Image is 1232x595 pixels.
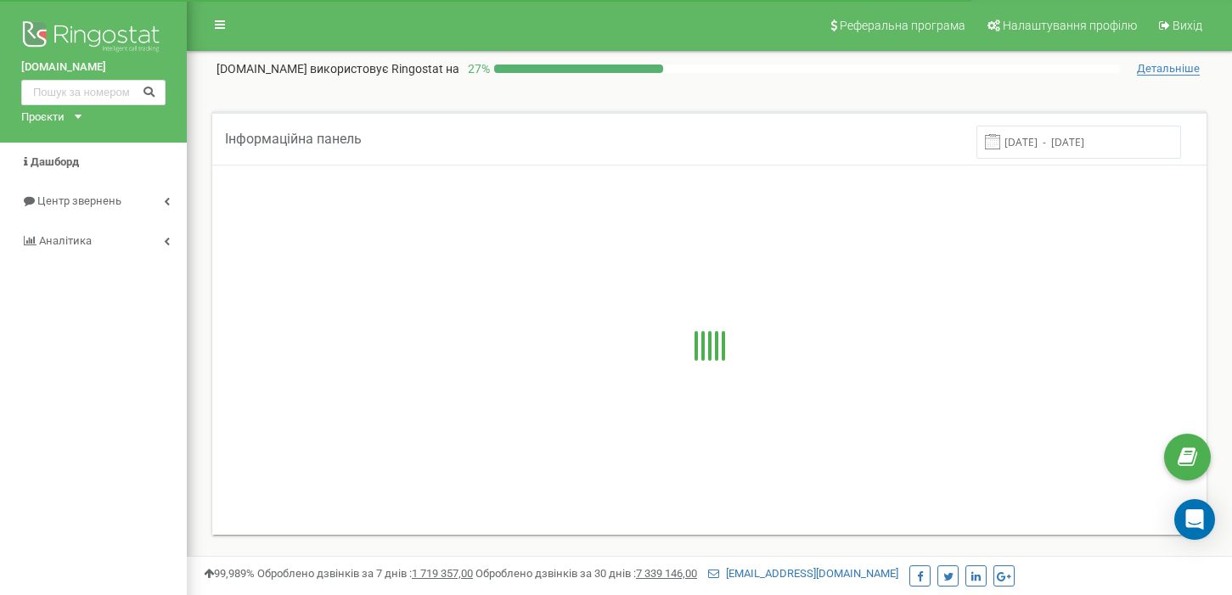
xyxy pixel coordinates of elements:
[1173,19,1202,32] span: Вихід
[21,80,166,105] input: Пошук за номером
[21,17,166,59] img: Ringostat logo
[31,155,79,168] span: Дашборд
[459,60,494,77] p: 27 %
[1174,499,1215,540] div: Open Intercom Messenger
[475,567,697,580] span: Оброблено дзвінків за 30 днів :
[225,131,362,147] span: Інформаційна панель
[708,567,898,580] a: [EMAIL_ADDRESS][DOMAIN_NAME]
[636,567,697,580] u: 7 339 146,00
[37,194,121,207] span: Центр звернень
[840,19,965,32] span: Реферальна програма
[310,62,459,76] span: використовує Ringostat на
[217,60,459,77] p: [DOMAIN_NAME]
[39,234,92,247] span: Аналiтика
[21,109,65,126] div: Проєкти
[1137,62,1200,76] span: Детальніше
[412,567,473,580] u: 1 719 357,00
[204,567,255,580] span: 99,989%
[257,567,473,580] span: Оброблено дзвінків за 7 днів :
[1003,19,1137,32] span: Налаштування профілю
[21,59,166,76] a: [DOMAIN_NAME]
